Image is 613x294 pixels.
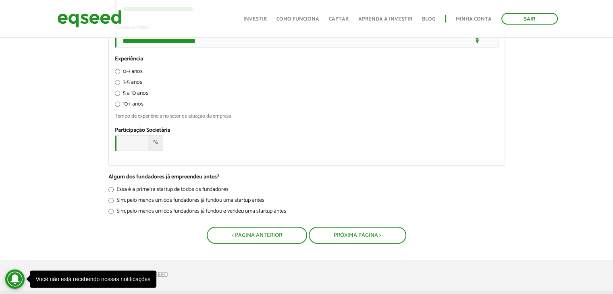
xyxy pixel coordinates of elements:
[115,69,120,74] input: 0-3 anos
[422,17,435,22] a: Blog
[207,227,307,244] button: < Página Anterior
[57,8,122,29] img: EqSeed
[108,198,264,206] label: Sim, pelo menos um dos fundadores já fundou uma startup antes
[115,128,170,133] label: Participação Societária
[35,276,150,282] div: Você não está recebendo nossas notificações
[115,114,499,119] div: Tempo de experiência no setor de atuação da empresa
[309,227,406,244] button: Próxima Página >
[358,17,412,22] a: Aprenda a investir
[115,80,120,85] input: 3-5 anos
[115,91,120,96] input: 5 a 10 anos
[108,209,286,217] label: Sim, pelo menos um dos fundadores já fundou e vendeu uma startup antes
[108,198,114,203] input: Sim, pelo menos um dos fundadores já fundou uma startup antes
[456,17,492,22] a: Minha conta
[108,209,114,214] input: Sim, pelo menos um dos fundadores já fundou e vendeu uma startup antes
[115,56,143,62] label: Experiência
[96,269,168,280] li: Sua rodada na EqSeed
[148,135,163,151] span: %
[108,174,219,180] label: Algum dos fundadores já empreendeu antes?
[115,101,143,110] label: 10+ anos
[115,69,143,77] label: 0-3 anos
[108,187,229,195] label: Essa é a primeira startup de todos os fundadores
[115,101,120,107] input: 10+ anos
[108,187,114,192] input: Essa é a primeira startup de todos os fundadores
[115,80,142,88] label: 3-5 anos
[329,17,349,22] a: Captar
[501,13,558,25] a: Sair
[243,17,267,22] a: Investir
[115,91,148,99] label: 5 a 10 anos
[276,17,319,22] a: Como funciona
